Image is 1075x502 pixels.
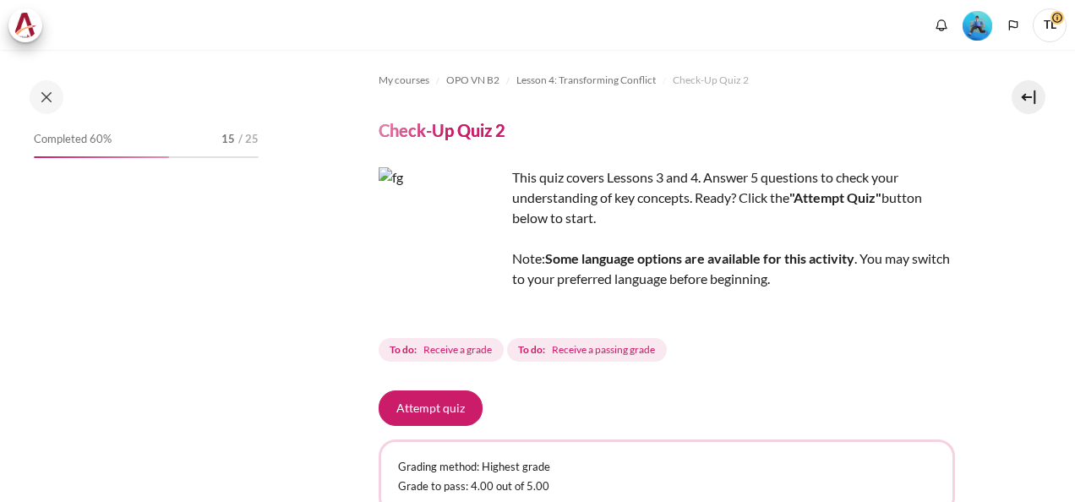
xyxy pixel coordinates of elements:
[379,167,955,309] div: This quiz covers Lessons 3 and 4. Answer 5 questions to check your understanding of key concepts....
[516,73,656,88] span: Lesson 4: Transforming Conflict
[963,11,992,41] img: Level #3
[446,70,499,90] a: OPO VN B2
[673,70,749,90] a: Check-Up Quiz 2
[446,73,499,88] span: OPO VN B2
[1033,8,1067,42] span: TL
[789,189,881,205] strong: "Attempt Quiz"
[379,73,429,88] span: My courses
[1033,8,1067,42] a: User menu
[14,13,37,38] img: Architeck
[545,250,854,266] strong: Some language options are available for this activity
[34,156,169,158] div: 60%
[1001,13,1026,38] button: Languages
[423,342,492,357] span: Receive a grade
[379,70,429,90] a: My courses
[398,459,936,476] p: Grading method: Highest grade
[552,342,655,357] span: Receive a passing grade
[390,342,417,357] strong: To do:
[963,9,992,41] div: Level #3
[8,8,51,42] a: Architeck Architeck
[379,390,483,426] button: Attempt quiz
[956,9,999,41] a: Level #3
[398,478,936,495] p: Grade to pass: 4.00 out of 5.00
[379,167,505,294] img: fg
[34,131,112,148] span: Completed 60%
[379,335,670,365] div: Completion requirements for Check-Up Quiz 2
[379,119,505,141] h4: Check-Up Quiz 2
[518,342,545,357] strong: To do:
[673,73,749,88] span: Check-Up Quiz 2
[929,13,954,38] div: Show notification window with no new notifications
[221,131,235,148] span: 15
[238,131,259,148] span: / 25
[516,70,656,90] a: Lesson 4: Transforming Conflict
[379,67,955,94] nav: Navigation bar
